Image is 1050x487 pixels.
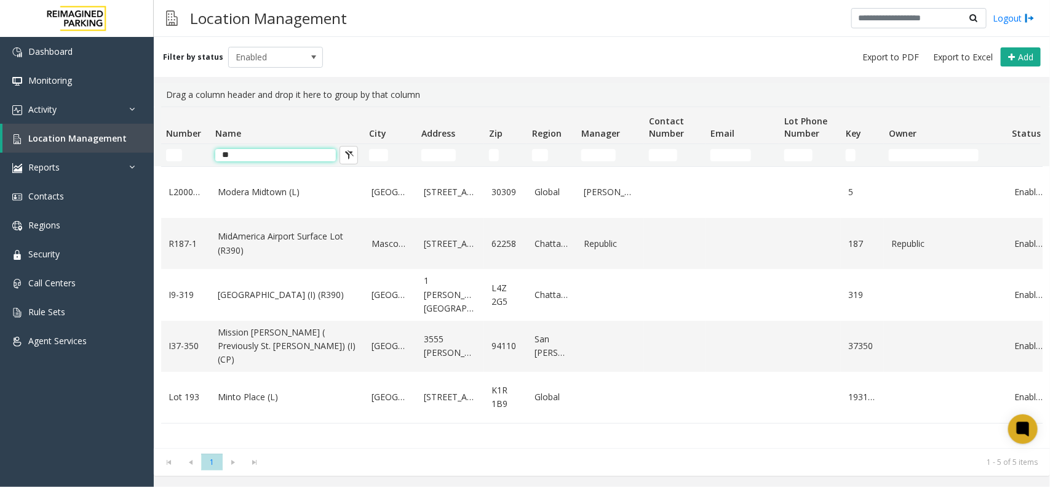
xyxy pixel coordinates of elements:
a: I9-319 [169,288,203,302]
a: [GEOGRAPHIC_DATA] [372,390,409,404]
span: Activity [28,103,57,115]
img: pageIcon [166,3,178,33]
h3: Location Management [184,3,353,33]
img: 'icon' [12,308,22,318]
input: Key Filter [846,149,856,161]
a: 187 [848,237,877,251]
td: City Filter [364,144,416,166]
img: 'icon' [12,221,22,231]
a: Modera Midtown (L) [218,185,357,199]
img: 'icon' [12,163,22,173]
input: Number Filter [166,149,182,161]
span: Address [421,127,455,139]
input: City Filter [369,149,388,161]
a: Lot 193 [169,390,203,404]
span: Owner [889,127,917,139]
a: Global [535,390,569,404]
span: Monitoring [28,74,72,86]
a: Minto Place (L) [218,390,357,404]
span: Contacts [28,190,64,202]
a: [STREET_ADDRESS] [424,390,477,404]
div: Data table [154,107,1050,448]
button: Export to PDF [857,49,924,66]
a: 193193 [848,390,877,404]
span: Zip [489,127,503,139]
span: Agent Services [28,335,87,347]
input: Manager Filter [581,149,616,161]
span: Export to PDF [862,51,919,63]
td: Name Filter [210,144,364,166]
span: Email [710,127,734,139]
td: Region Filter [527,144,576,166]
img: 'icon' [12,76,22,86]
a: 1 [PERSON_NAME][GEOGRAPHIC_DATA] [424,274,477,315]
span: Add [1018,51,1033,63]
span: City [369,127,386,139]
a: R187-1 [169,237,203,251]
a: [GEOGRAPHIC_DATA] [372,339,409,353]
button: Clear [340,146,358,164]
input: Zip Filter [489,149,499,161]
img: logout [1025,12,1035,25]
a: Chattanooga [535,288,569,302]
input: Name Filter [215,149,336,161]
button: Export to Excel [928,49,998,66]
a: [GEOGRAPHIC_DATA] (I) (R390) [218,288,357,302]
a: L4Z 2G5 [491,281,520,309]
th: Status [1007,107,1050,144]
img: 'icon' [12,134,22,144]
a: 319 [848,288,877,302]
a: Republic [584,237,637,251]
td: Address Filter [416,144,484,166]
a: [STREET_ADDRESS] [424,237,477,251]
td: Email Filter [706,144,779,166]
span: Rule Sets [28,306,65,318]
a: L20000500 [169,185,203,199]
td: Contact Number Filter [644,144,706,166]
td: Number Filter [161,144,210,166]
a: 94110 [491,339,520,353]
input: Email Filter [710,149,751,161]
td: Key Filter [841,144,884,166]
span: Name [215,127,241,139]
span: Enabled [229,47,304,67]
span: Contact Number [649,115,684,139]
a: Republic [891,237,1000,251]
td: Owner Filter [884,144,1007,166]
label: Filter by status [163,52,223,63]
span: Location Management [28,132,127,144]
a: [PERSON_NAME] [584,185,637,199]
td: Lot Phone Number Filter [779,144,841,166]
span: Regions [28,219,60,231]
a: Enabled [1014,237,1043,251]
span: Region [532,127,562,139]
a: [GEOGRAPHIC_DATA] [372,185,409,199]
img: 'icon' [12,337,22,347]
img: 'icon' [12,47,22,57]
a: Enabled [1014,339,1043,353]
a: 3555 [PERSON_NAME] [424,332,477,360]
span: Export to Excel [933,51,993,63]
a: Enabled [1014,390,1043,404]
a: 5 [848,185,877,199]
a: Mascoutah [372,237,409,251]
a: Enabled [1014,288,1043,302]
span: Lot Phone Number [784,115,827,139]
a: Mission [PERSON_NAME] ( Previously St. [PERSON_NAME]) (I) (CP) [218,326,357,367]
a: K1R 1B9 [491,384,520,411]
a: 62258 [491,237,520,251]
span: Reports [28,161,60,173]
a: Global [535,185,569,199]
a: 30309 [491,185,520,199]
span: Key [846,127,861,139]
td: Manager Filter [576,144,644,166]
button: Add [1001,47,1041,67]
span: Number [166,127,201,139]
img: 'icon' [12,105,22,115]
span: Page 1 [201,454,223,470]
span: Security [28,248,60,260]
a: [STREET_ADDRESS] [424,185,477,199]
a: Logout [993,12,1035,25]
a: San [PERSON_NAME] [535,332,569,360]
td: Zip Filter [484,144,527,166]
